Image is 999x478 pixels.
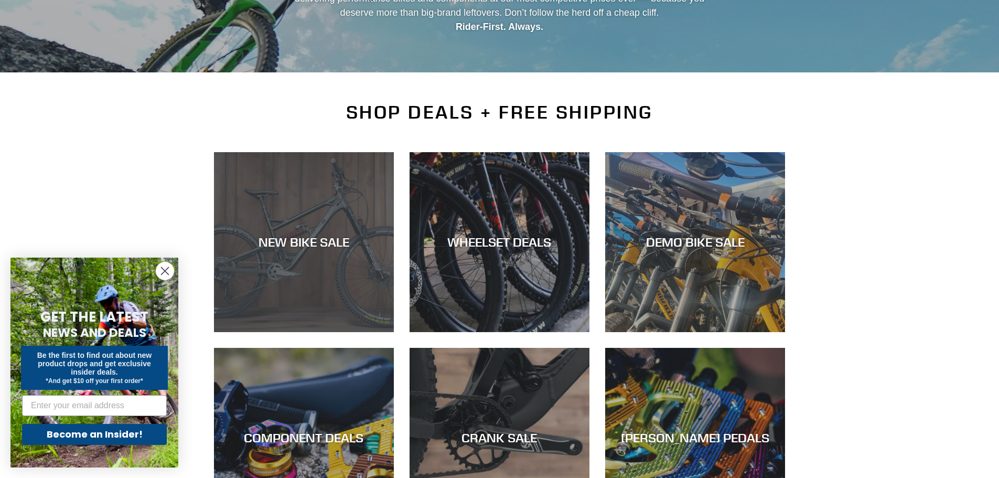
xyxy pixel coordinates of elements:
div: COMPONENT DEALS [214,430,394,445]
div: DEMO BIKE SALE [605,235,785,250]
span: *And get $10 off your first order* [46,377,143,385]
a: DEMO BIKE SALE [605,152,785,332]
span: GET THE LATEST [40,307,148,326]
div: NEW BIKE SALE [214,235,394,250]
a: NEW BIKE SALE [214,152,394,332]
span: Be the first to find out about new product drops and get exclusive insider deals. [37,351,152,376]
strong: Rider-First. Always. [456,22,543,32]
h2: SHOP DEALS + FREE SHIPPING [214,101,786,123]
input: Enter your email address [22,395,167,416]
div: WHEELSET DEALS [410,235,589,250]
div: CRANK SALE [410,430,589,445]
button: Close dialog [156,262,174,280]
button: Become an Insider! [22,424,167,445]
a: WHEELSET DEALS [410,152,589,332]
div: [PERSON_NAME] PEDALS [605,430,785,445]
span: NEWS AND DEALS [43,324,146,341]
